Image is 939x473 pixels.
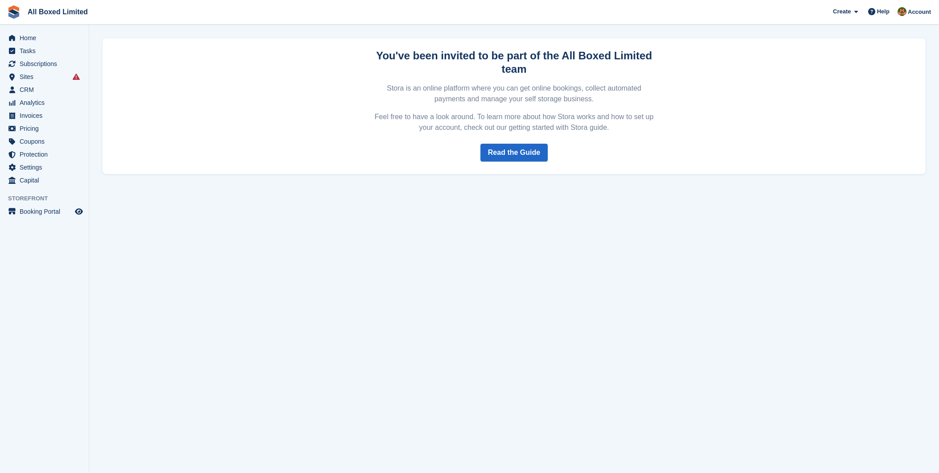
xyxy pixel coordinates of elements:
span: Invoices [20,109,73,122]
a: menu [4,148,84,161]
a: menu [4,32,84,44]
span: Help [877,7,890,16]
a: menu [4,122,84,135]
span: Analytics [20,96,73,109]
a: menu [4,83,84,96]
a: menu [4,135,84,148]
span: Sites [20,71,73,83]
a: menu [4,109,84,122]
a: menu [4,205,84,218]
span: Protection [20,148,73,161]
span: Create [833,7,851,16]
a: menu [4,161,84,174]
i: Smart entry sync failures have occurred [73,73,80,80]
span: Subscriptions [20,58,73,70]
img: Sharon Hawkins [898,7,906,16]
a: menu [4,45,84,57]
a: menu [4,96,84,109]
span: Home [20,32,73,44]
span: Storefront [8,194,89,203]
a: menu [4,71,84,83]
p: Feel free to have a look around. To learn more about how Stora works and how to set up your accou... [373,112,655,133]
img: stora-icon-8386f47178a22dfd0bd8f6a31ec36ba5ce8667c1dd55bd0f319d3a0aa187defe.svg [7,5,21,19]
span: CRM [20,83,73,96]
span: Capital [20,174,73,187]
span: Coupons [20,135,73,148]
span: Tasks [20,45,73,57]
span: Account [908,8,931,17]
a: Preview store [74,206,84,217]
p: Stora is an online platform where you can get online bookings, collect automated payments and man... [373,83,655,104]
a: menu [4,58,84,70]
a: Read the Guide [480,144,548,162]
strong: You've been invited to be part of the All Boxed Limited team [376,50,652,75]
span: Settings [20,161,73,174]
span: Booking Portal [20,205,73,218]
a: menu [4,174,84,187]
a: All Boxed Limited [24,4,91,19]
span: Pricing [20,122,73,135]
